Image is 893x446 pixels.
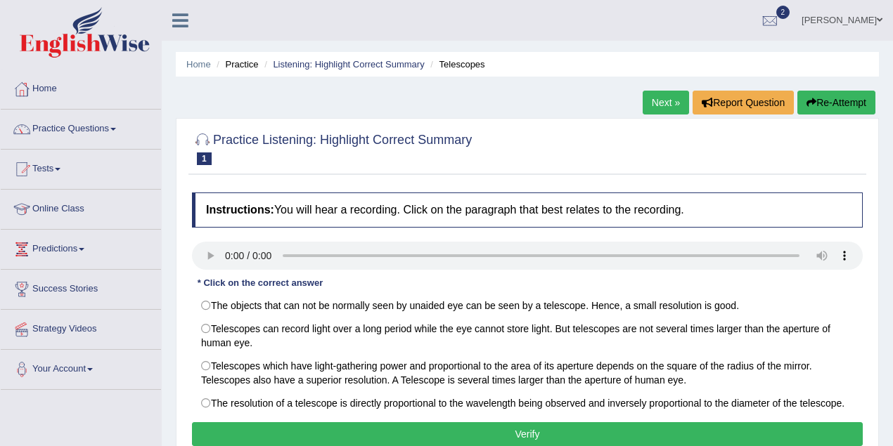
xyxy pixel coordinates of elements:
[192,277,328,290] div: * Click on the correct answer
[192,317,863,355] label: Telescopes can record light over a long period while the eye cannot store light. But telescopes a...
[192,354,863,392] label: Telescopes which have light-gathering power and proportional to the area of its aperture depends ...
[192,130,472,165] h2: Practice Listening: Highlight Correct Summary
[1,230,161,265] a: Predictions
[1,190,161,225] a: Online Class
[206,204,274,216] b: Instructions:
[186,59,211,70] a: Home
[427,58,484,71] li: Telescopes
[643,91,689,114] a: Next »
[797,91,875,114] button: Re-Attempt
[192,391,863,415] label: The resolution of a telescope is directly proportional to the wavelength being observed and inver...
[197,152,212,165] span: 1
[192,192,863,228] h4: You will hear a recording. Click on the paragraph that best relates to the recording.
[192,294,863,317] label: The objects that can not be normally seen by unaided eye can be seen by a telescope. Hence, a sma...
[1,150,161,185] a: Tests
[1,110,161,145] a: Practice Questions
[213,58,258,71] li: Practice
[693,91,794,114] button: Report Question
[1,350,161,385] a: Your Account
[1,310,161,345] a: Strategy Videos
[1,270,161,305] a: Success Stories
[273,59,424,70] a: Listening: Highlight Correct Summary
[776,6,790,19] span: 2
[192,422,863,446] button: Verify
[1,70,161,105] a: Home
